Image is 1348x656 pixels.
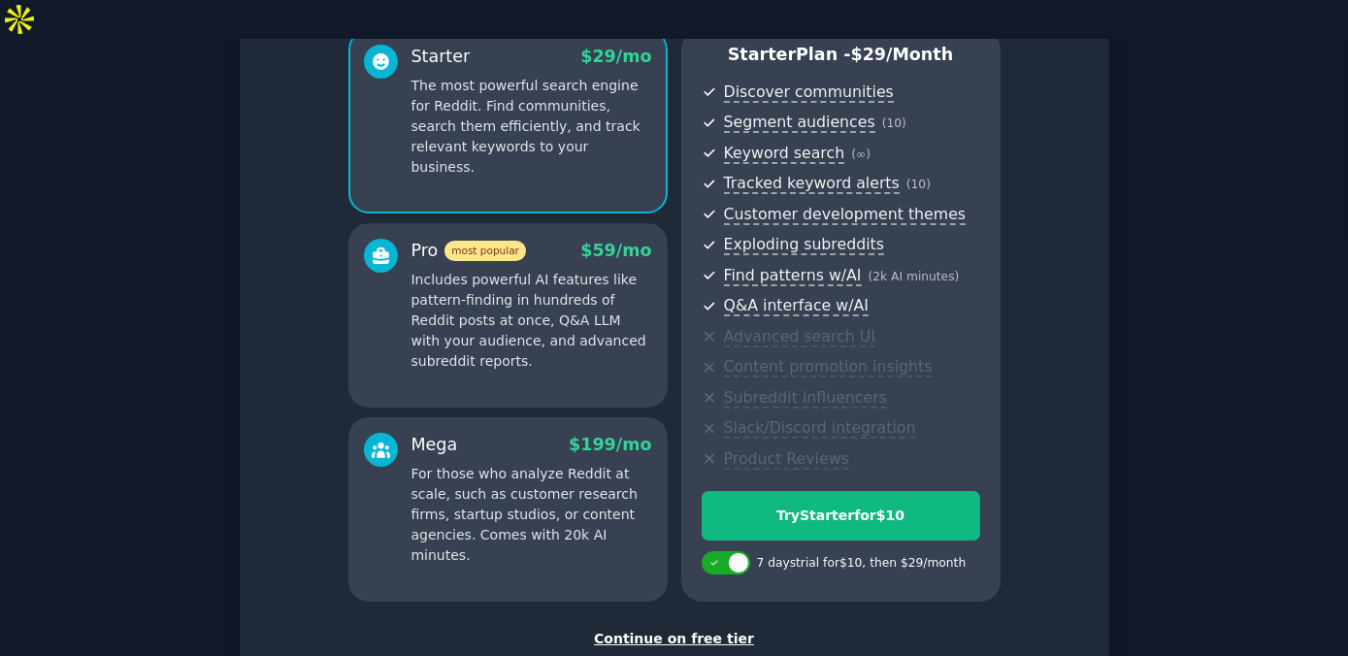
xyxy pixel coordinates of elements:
span: ( 2k AI minutes ) [869,270,960,283]
div: Mega [411,433,458,457]
span: $ 59 /mo [580,241,651,260]
span: Advanced search UI [724,327,875,347]
span: ( 10 ) [906,178,931,191]
span: Q&A interface w/AI [724,296,869,316]
p: Starter Plan - [702,43,980,67]
p: For those who analyze Reddit at scale, such as customer research firms, startup studios, or conte... [411,464,652,566]
span: Subreddit influencers [724,388,887,409]
div: Try Starter for $10 [703,506,979,526]
span: Content promotion insights [724,357,933,377]
span: $ 29 /month [851,45,954,64]
span: Keyword search [724,144,845,164]
span: Find patterns w/AI [724,266,862,286]
span: Product Reviews [724,449,849,470]
span: $ 29 /mo [580,47,651,66]
span: $ 199 /mo [569,435,651,454]
span: ( ∞ ) [851,148,871,161]
div: Continue on free tier [260,629,1089,649]
span: Tracked keyword alerts [724,174,900,194]
button: TryStarterfor$10 [702,491,980,541]
span: Exploding subreddits [724,235,884,255]
span: most popular [444,241,526,261]
span: Discover communities [724,82,894,103]
div: Pro [411,239,526,263]
div: Starter [411,45,471,69]
span: Slack/Discord integration [724,418,916,439]
span: Customer development themes [724,205,967,225]
p: The most powerful search engine for Reddit. Find communities, search them efficiently, and track ... [411,76,652,178]
span: ( 10 ) [882,116,906,130]
p: Includes powerful AI features like pattern-finding in hundreds of Reddit posts at once, Q&A LLM w... [411,270,652,372]
span: Segment audiences [724,113,875,133]
div: 7 days trial for $10 , then $ 29 /month [757,555,967,573]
